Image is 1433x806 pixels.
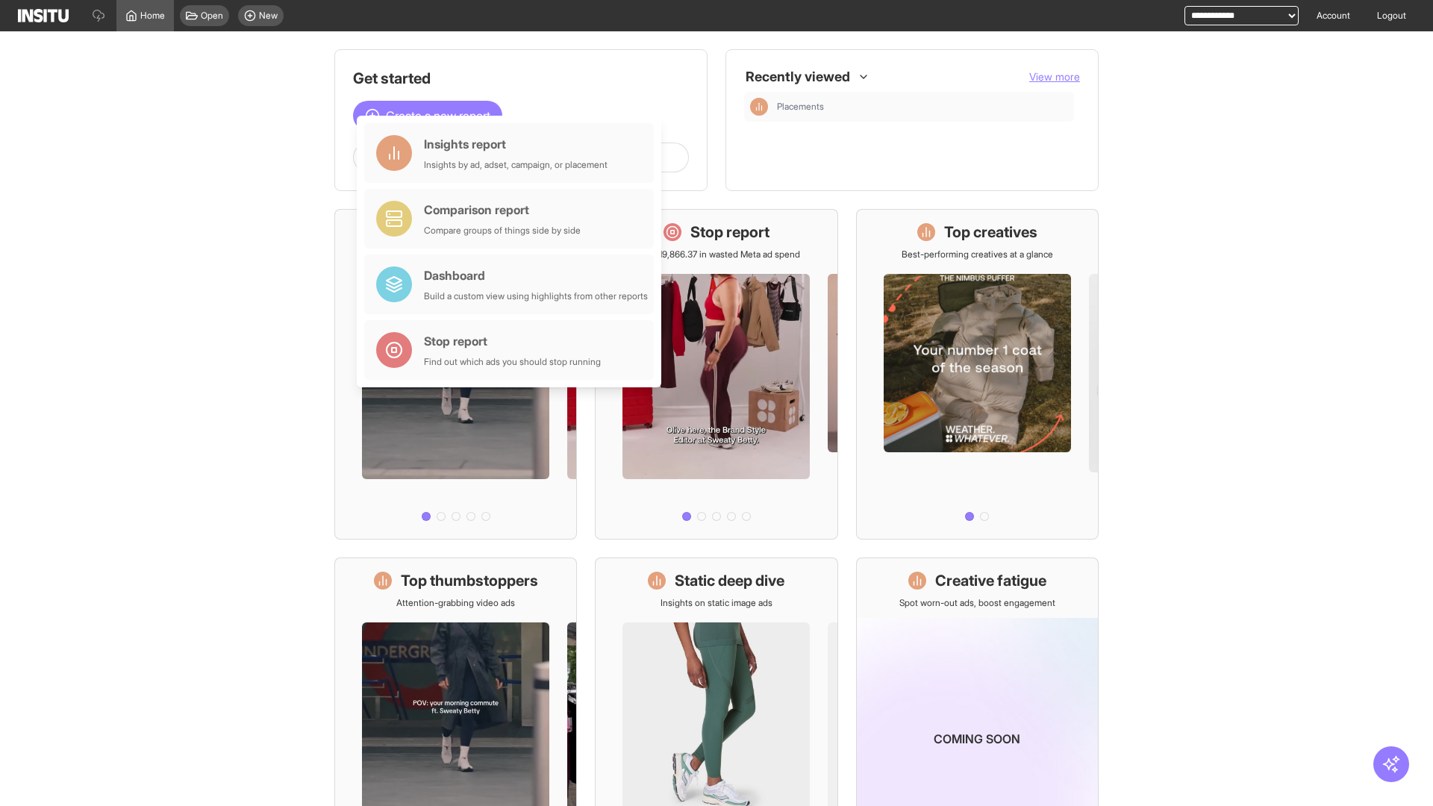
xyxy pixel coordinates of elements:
a: Top creativesBest-performing creatives at a glance [856,209,1099,540]
span: Placements [777,101,1068,113]
div: Insights report [424,135,608,153]
div: Insights [750,98,768,116]
span: Open [201,10,223,22]
button: View more [1029,69,1080,84]
h1: Top thumbstoppers [401,570,538,591]
a: What's live nowSee all active ads instantly [334,209,577,540]
div: Insights by ad, adset, campaign, or placement [424,159,608,171]
img: Logo [18,9,69,22]
div: Find out which ads you should stop running [424,356,601,368]
h1: Static deep dive [675,570,784,591]
div: Dashboard [424,266,648,284]
p: Save £19,866.37 in wasted Meta ad spend [632,249,800,260]
span: Placements [777,101,824,113]
div: Stop report [424,332,601,350]
div: Compare groups of things side by side [424,225,581,237]
span: Home [140,10,165,22]
h1: Top creatives [944,222,1037,243]
p: Insights on static image ads [661,597,772,609]
span: Create a new report [386,107,490,125]
h1: Get started [353,68,689,89]
p: Attention-grabbing video ads [396,597,515,609]
a: Stop reportSave £19,866.37 in wasted Meta ad spend [595,209,837,540]
span: New [259,10,278,22]
div: Build a custom view using highlights from other reports [424,290,648,302]
div: Comparison report [424,201,581,219]
p: Best-performing creatives at a glance [902,249,1053,260]
span: View more [1029,70,1080,83]
button: Create a new report [353,101,502,131]
h1: Stop report [690,222,769,243]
